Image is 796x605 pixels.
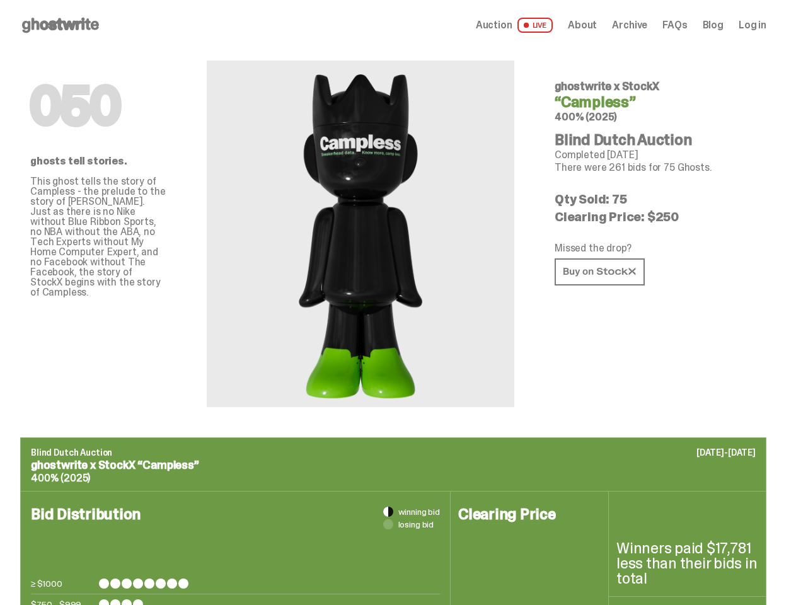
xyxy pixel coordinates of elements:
[555,150,756,160] p: Completed [DATE]
[568,20,597,30] a: About
[555,132,756,147] h4: Blind Dutch Auction
[476,18,553,33] a: Auction LIVE
[555,193,756,205] p: Qty Sold: 75
[703,20,724,30] a: Blog
[476,20,512,30] span: Auction
[30,81,166,131] h1: 050
[555,110,617,124] span: 400% (2025)
[286,60,435,407] img: StockX&ldquo;Campless&rdquo;
[30,176,166,297] p: This ghost tells the story of Campless - the prelude to the story of [PERSON_NAME]. Just as there...
[739,20,766,30] a: Log in
[555,210,756,223] p: Clearing Price: $250
[30,156,166,166] p: ghosts tell stories.
[458,507,601,522] h4: Clearing Price
[555,95,756,110] h4: “Campless”
[31,459,756,471] p: ghostwrite x StockX “Campless”
[31,448,756,457] p: Blind Dutch Auction
[555,243,756,253] p: Missed the drop?
[517,18,553,33] span: LIVE
[616,541,758,586] p: Winners paid $17,781 less than their bids in total
[555,79,659,94] span: ghostwrite x StockX
[31,471,90,485] span: 400% (2025)
[696,448,756,457] p: [DATE]-[DATE]
[398,520,434,529] span: losing bid
[31,507,440,562] h4: Bid Distribution
[31,579,94,589] p: ≥ $1000
[555,163,756,173] p: There were 261 bids for 75 Ghosts.
[662,20,687,30] a: FAQs
[398,507,440,516] span: winning bid
[612,20,647,30] a: Archive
